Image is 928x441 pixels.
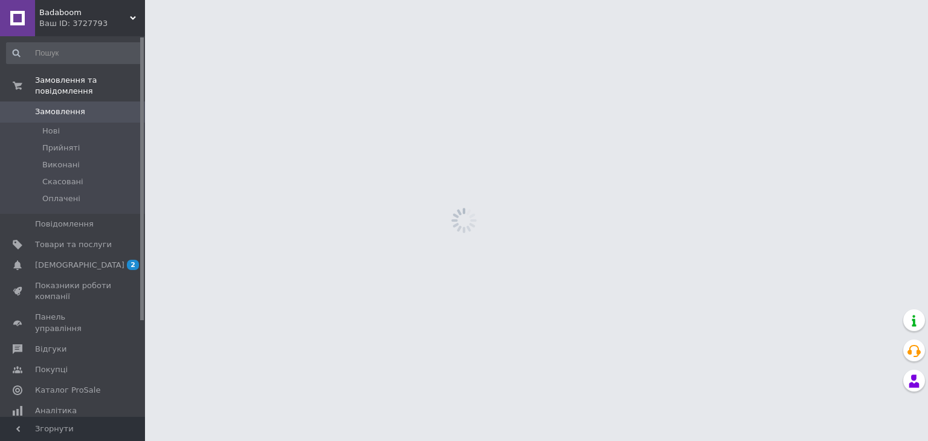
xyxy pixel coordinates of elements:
[42,159,80,170] span: Виконані
[42,193,80,204] span: Оплачені
[35,344,66,355] span: Відгуки
[35,239,112,250] span: Товари та послуги
[35,405,77,416] span: Аналітика
[35,385,100,396] span: Каталог ProSale
[35,106,85,117] span: Замовлення
[35,219,94,230] span: Повідомлення
[6,42,143,64] input: Пошук
[35,280,112,302] span: Показники роботи компанії
[42,176,83,187] span: Скасовані
[42,143,80,153] span: Прийняті
[35,260,124,271] span: [DEMOGRAPHIC_DATA]
[35,364,68,375] span: Покупці
[39,7,130,18] span: Badaboom
[35,75,145,97] span: Замовлення та повідомлення
[127,260,139,270] span: 2
[42,126,60,137] span: Нові
[35,312,112,333] span: Панель управління
[39,18,145,29] div: Ваш ID: 3727793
